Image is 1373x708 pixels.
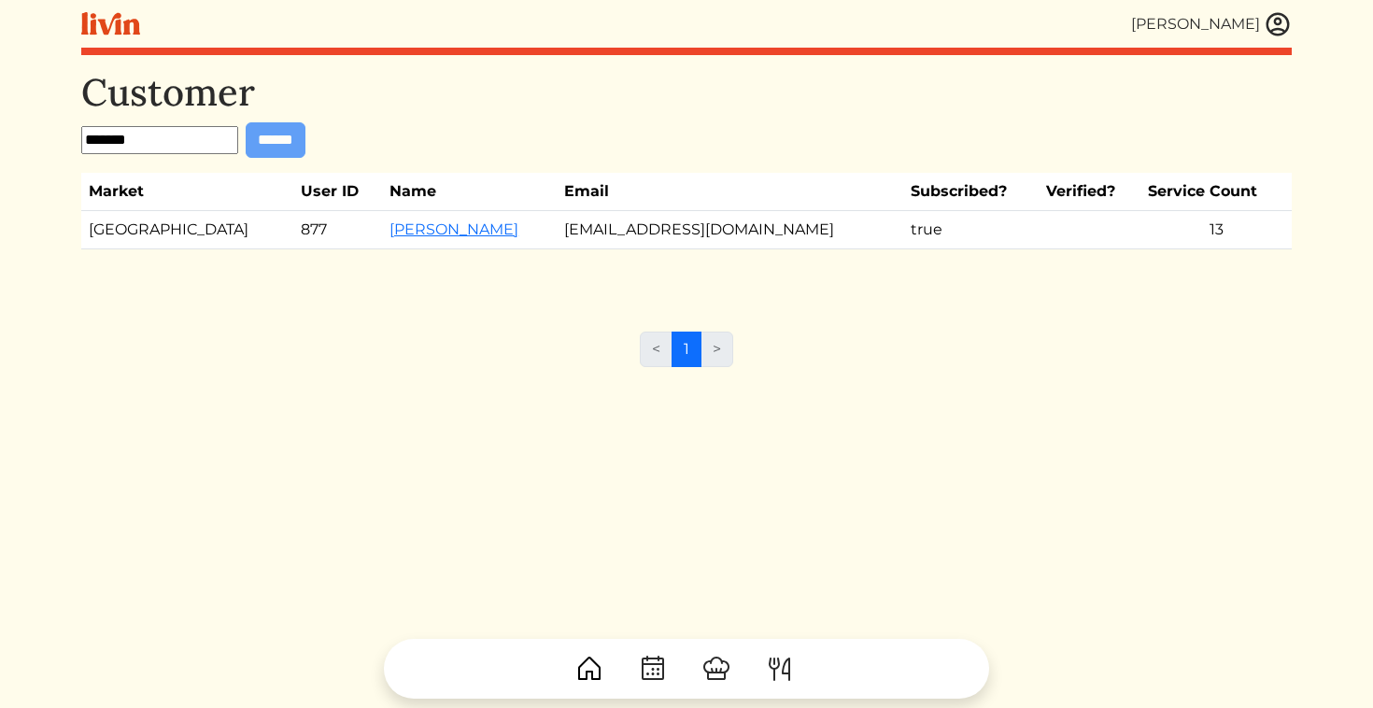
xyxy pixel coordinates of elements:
th: Email [557,173,903,211]
td: [GEOGRAPHIC_DATA] [81,211,293,249]
img: ChefHat-a374fb509e4f37eb0702ca99f5f64f3b6956810f32a249b33092029f8484b388.svg [701,654,731,684]
th: User ID [293,173,382,211]
th: Name [382,173,557,211]
th: Subscribed? [903,173,1039,211]
th: Market [81,173,293,211]
h1: Customer [81,70,1292,115]
th: Service Count [1140,173,1292,211]
a: [PERSON_NAME] [389,220,518,238]
td: 877 [293,211,382,249]
a: 1 [672,332,701,367]
img: ForkKnife-55491504ffdb50bab0c1e09e7649658475375261d09fd45db06cec23bce548bf.svg [765,654,795,684]
div: [PERSON_NAME] [1131,13,1260,35]
img: livin-logo-a0d97d1a881af30f6274990eb6222085a2533c92bbd1e4f22c21b4f0d0e3210c.svg [81,12,140,35]
img: House-9bf13187bcbb5817f509fe5e7408150f90897510c4275e13d0d5fca38e0b5951.svg [574,654,604,684]
td: 13 [1140,211,1292,249]
nav: Page [640,332,733,382]
th: Verified? [1039,173,1140,211]
img: CalendarDots-5bcf9d9080389f2a281d69619e1c85352834be518fbc73d9501aef674afc0d57.svg [638,654,668,684]
td: [EMAIL_ADDRESS][DOMAIN_NAME] [557,211,903,249]
img: user_account-e6e16d2ec92f44fc35f99ef0dc9cddf60790bfa021a6ecb1c896eb5d2907b31c.svg [1264,10,1292,38]
td: true [903,211,1039,249]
